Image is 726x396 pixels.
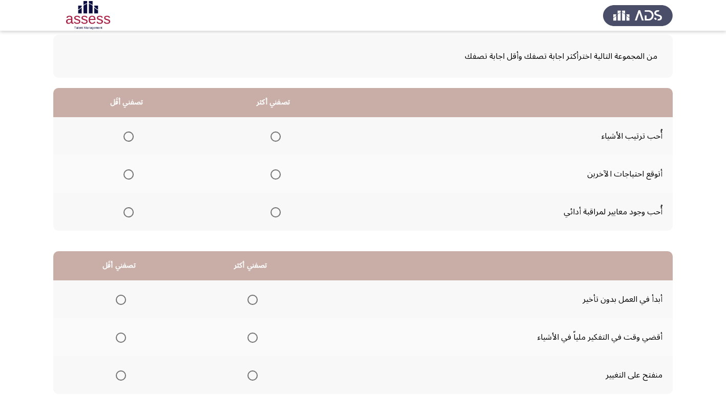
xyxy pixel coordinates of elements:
img: Assessment logo of OCM R1 ASSESS [53,1,123,30]
td: أُحب وجود معايير لمراقبة أدائي [347,193,673,231]
mat-radio-group: Select an option [266,165,281,183]
td: أتوقع احتياجات الآخرين [347,155,673,193]
th: تصفني أقَل [53,251,185,280]
span: من المجموعة التالية اخترأكثر اجابة تصفك وأقل اجابة تصفك [69,48,657,65]
mat-radio-group: Select an option [119,203,134,221]
img: Assess Talent Management logo [603,1,673,30]
th: تصفني أقَل [53,88,200,117]
mat-radio-group: Select an option [266,127,281,145]
mat-radio-group: Select an option [112,291,126,308]
mat-radio-group: Select an option [243,366,258,384]
mat-radio-group: Select an option [119,165,134,183]
th: تصفني أكثر [200,88,347,117]
mat-radio-group: Select an option [119,127,134,145]
td: أقضي وقت في التفكير ملياً في الأشياء [317,318,673,356]
mat-radio-group: Select an option [112,328,126,346]
mat-radio-group: Select an option [112,366,126,384]
mat-radio-group: Select an option [243,328,258,346]
td: أبدأ في العمل بدون تأخير [317,280,673,318]
th: تصفني أكثر [185,251,317,280]
mat-radio-group: Select an option [243,291,258,308]
td: منفتح على التغيير [317,356,673,394]
td: أُحب ترتيب الأشياء [347,117,673,155]
mat-radio-group: Select an option [266,203,281,221]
